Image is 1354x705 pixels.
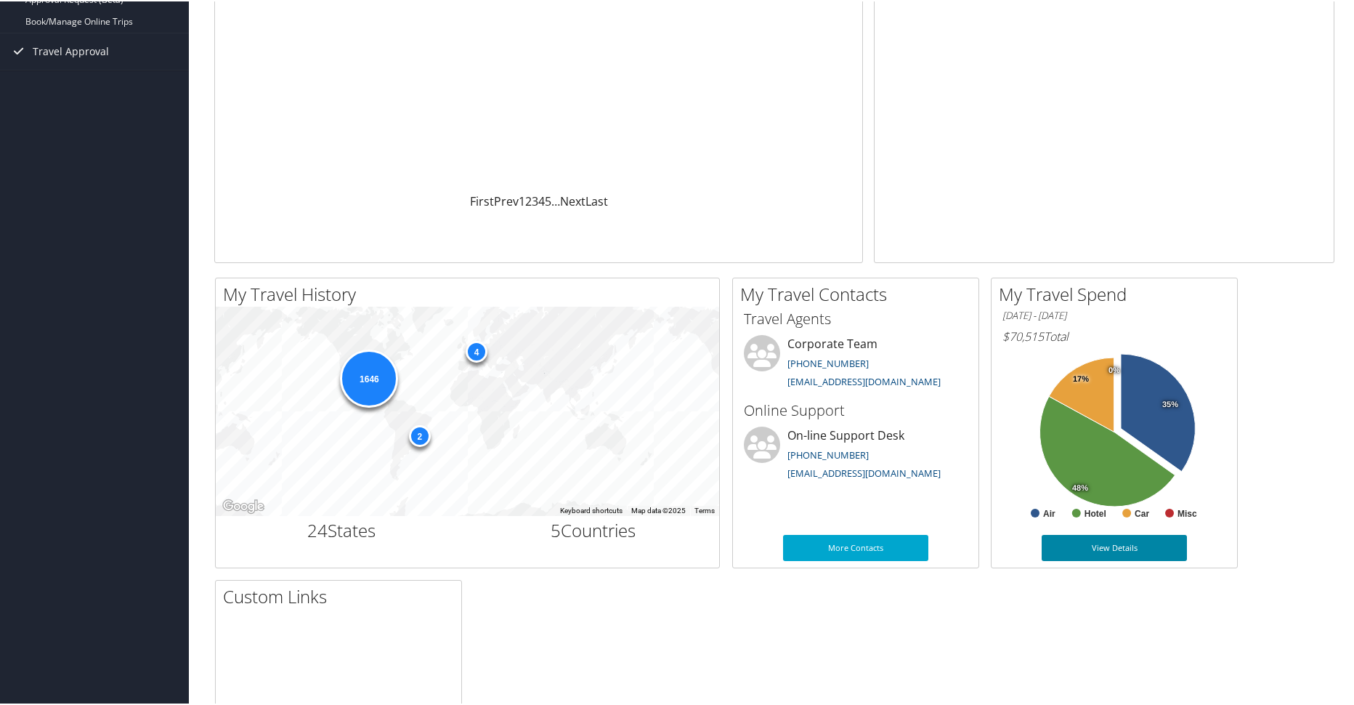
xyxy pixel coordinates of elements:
h2: My Travel History [223,281,719,305]
div: 4 [466,339,487,360]
h2: My Travel Spend [999,281,1237,305]
tspan: 0% [1108,365,1120,374]
a: 1 [519,192,525,208]
h3: Travel Agents [744,307,968,328]
a: Prev [494,192,519,208]
tspan: 35% [1162,399,1178,408]
tspan: 48% [1072,483,1088,491]
span: 5 [551,517,561,541]
h2: States [227,517,457,541]
tspan: 17% [1073,374,1089,382]
span: … [551,192,560,208]
text: Misc [1177,507,1197,517]
h6: [DATE] - [DATE] [1002,307,1226,321]
div: 1646 [340,348,398,406]
h6: Total [1002,327,1226,343]
text: Air [1043,507,1055,517]
a: Terms (opens in new tab) [694,505,715,513]
button: Keyboard shortcuts [560,504,623,515]
a: 4 [538,192,545,208]
a: [PHONE_NUMBER] [787,447,869,460]
h2: My Travel Contacts [740,281,978,305]
li: On-line Support Desk [737,425,975,485]
a: Last [585,192,608,208]
a: [PHONE_NUMBER] [787,355,869,368]
text: Car [1135,507,1149,517]
span: 24 [307,517,328,541]
text: Hotel [1085,507,1106,517]
h2: Custom Links [223,583,461,608]
h3: Online Support [744,399,968,419]
span: Map data ©2025 [631,505,686,513]
img: Google [219,496,267,515]
a: 5 [545,192,551,208]
a: 3 [532,192,538,208]
span: Travel Approval [33,32,109,68]
li: Corporate Team [737,334,975,393]
a: 2 [525,192,532,208]
a: Next [560,192,585,208]
h2: Countries [479,517,709,541]
a: Open this area in Google Maps (opens a new window) [219,496,267,515]
a: View Details [1042,533,1187,560]
div: 2 [408,424,430,446]
a: [EMAIL_ADDRESS][DOMAIN_NAME] [787,374,941,387]
a: More Contacts [783,533,928,560]
a: [EMAIL_ADDRESS][DOMAIN_NAME] [787,465,941,478]
a: First [470,192,494,208]
span: $70,515 [1002,327,1044,343]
